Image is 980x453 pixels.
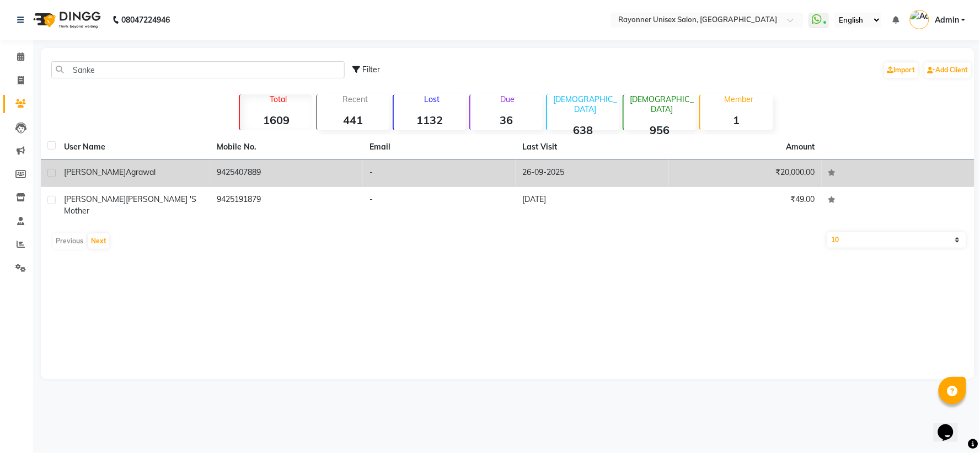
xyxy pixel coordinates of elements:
[516,187,668,223] td: [DATE]
[363,160,516,187] td: -
[516,160,668,187] td: 26-09-2025
[470,113,543,127] strong: 36
[363,187,516,223] td: -
[516,135,668,160] th: Last Visit
[363,65,381,74] span: Filter
[669,187,822,223] td: ₹49.00
[240,113,312,127] strong: 1609
[57,135,210,160] th: User Name
[317,113,389,127] strong: 441
[51,61,345,78] input: Search by Name/Mobile/Email/Code
[628,94,696,114] p: [DEMOGRAPHIC_DATA]
[925,62,971,78] a: Add Client
[126,167,156,177] span: Agrawal
[885,62,918,78] a: Import
[934,409,969,442] iframe: chat widget
[121,4,170,35] b: 08047224946
[210,135,363,160] th: Mobile No.
[64,167,126,177] span: [PERSON_NAME]
[705,94,773,104] p: Member
[780,135,822,159] th: Amount
[547,123,619,137] strong: 638
[935,14,959,26] span: Admin
[64,194,126,204] span: [PERSON_NAME]
[28,4,104,35] img: logo
[64,194,196,216] span: [PERSON_NAME] 's Mother
[624,123,696,137] strong: 956
[551,94,619,114] p: [DEMOGRAPHIC_DATA]
[473,94,543,104] p: Due
[88,233,109,249] button: Next
[244,94,312,104] p: Total
[910,10,929,29] img: Admin
[669,160,822,187] td: ₹20,000.00
[398,94,466,104] p: Lost
[363,135,516,160] th: Email
[210,160,363,187] td: 9425407889
[322,94,389,104] p: Recent
[700,113,773,127] strong: 1
[210,187,363,223] td: 9425191879
[394,113,466,127] strong: 1132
